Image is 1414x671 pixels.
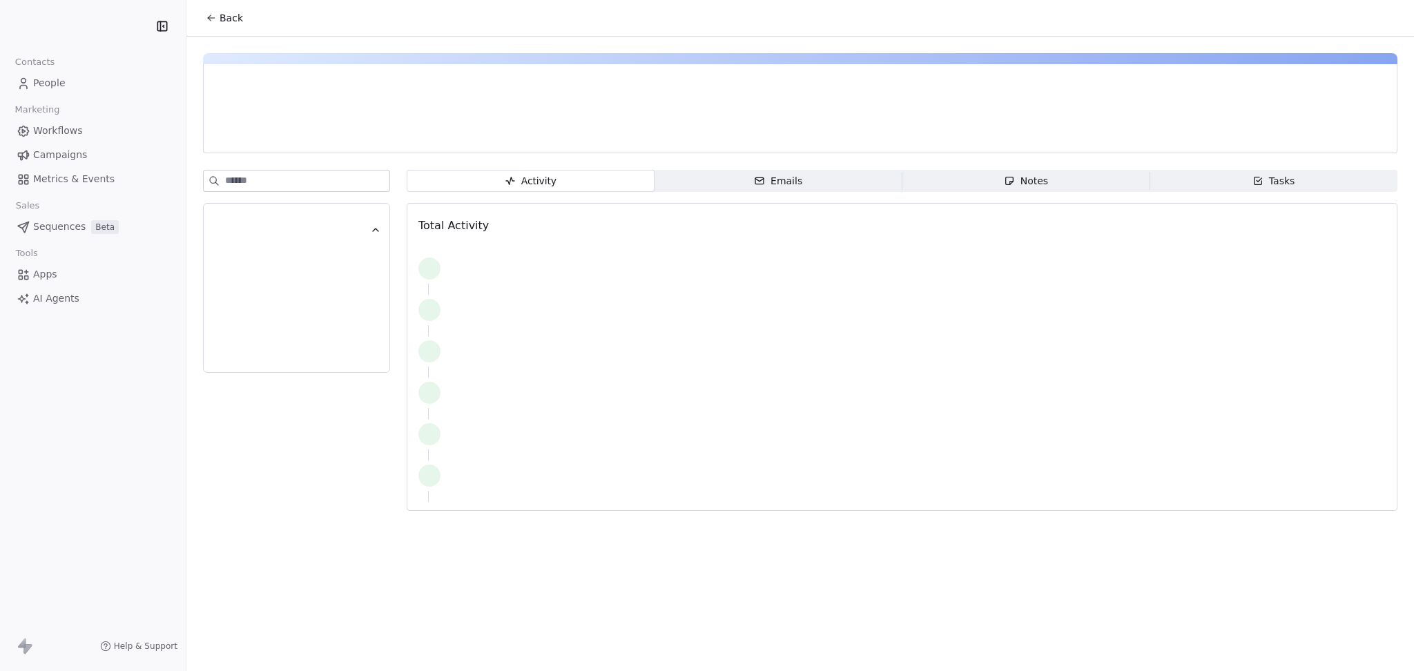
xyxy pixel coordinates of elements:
[11,119,175,142] a: Workflows
[33,76,66,90] span: People
[9,52,61,72] span: Contacts
[11,287,175,310] a: AI Agents
[33,172,115,186] span: Metrics & Events
[11,215,175,238] a: SequencesBeta
[11,263,175,286] a: Apps
[220,11,243,25] span: Back
[10,243,43,264] span: Tools
[33,124,83,138] span: Workflows
[418,219,489,232] span: Total Activity
[33,291,79,306] span: AI Agents
[1004,174,1048,188] div: Notes
[91,220,119,234] span: Beta
[11,144,175,166] a: Campaigns
[33,148,87,162] span: Campaigns
[11,168,175,191] a: Metrics & Events
[9,99,66,120] span: Marketing
[114,641,177,652] span: Help & Support
[754,174,802,188] div: Emails
[197,6,251,30] button: Back
[33,220,86,234] span: Sequences
[1252,174,1295,188] div: Tasks
[11,72,175,95] a: People
[10,195,46,216] span: Sales
[100,641,177,652] a: Help & Support
[33,267,57,282] span: Apps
